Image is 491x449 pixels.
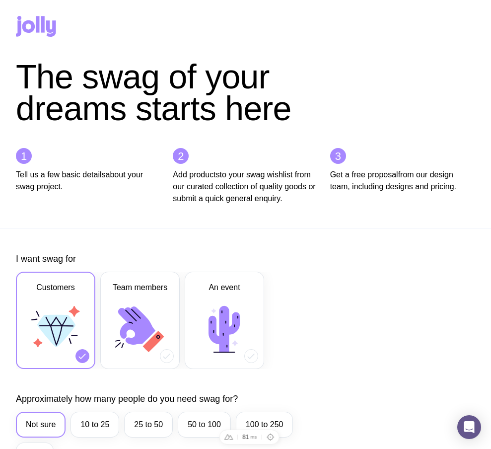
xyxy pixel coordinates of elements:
[209,282,240,294] span: An event
[124,412,173,438] label: 25 to 50
[457,415,481,439] div: Open Intercom Messenger
[173,170,219,179] strong: Add products
[16,393,238,405] label: Approximately how many people do you need swag for?
[70,412,119,438] label: 10 to 25
[36,282,74,294] span: Customers
[113,282,167,294] span: Team members
[16,169,161,193] p: about your swag project.
[330,169,475,193] p: from our design team, including designs and pricing.
[236,412,293,438] label: 100 to 250
[330,170,398,179] strong: Get a free proposal
[173,169,318,205] p: to your swag wishlist from our curated collection of quality goods or submit a quick general enqu...
[16,412,66,438] label: Not sure
[178,412,231,438] label: 50 to 100
[16,170,106,179] strong: Tell us a few basic details
[16,253,76,265] label: I want swag for
[16,58,291,127] span: The swag of your dreams starts here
